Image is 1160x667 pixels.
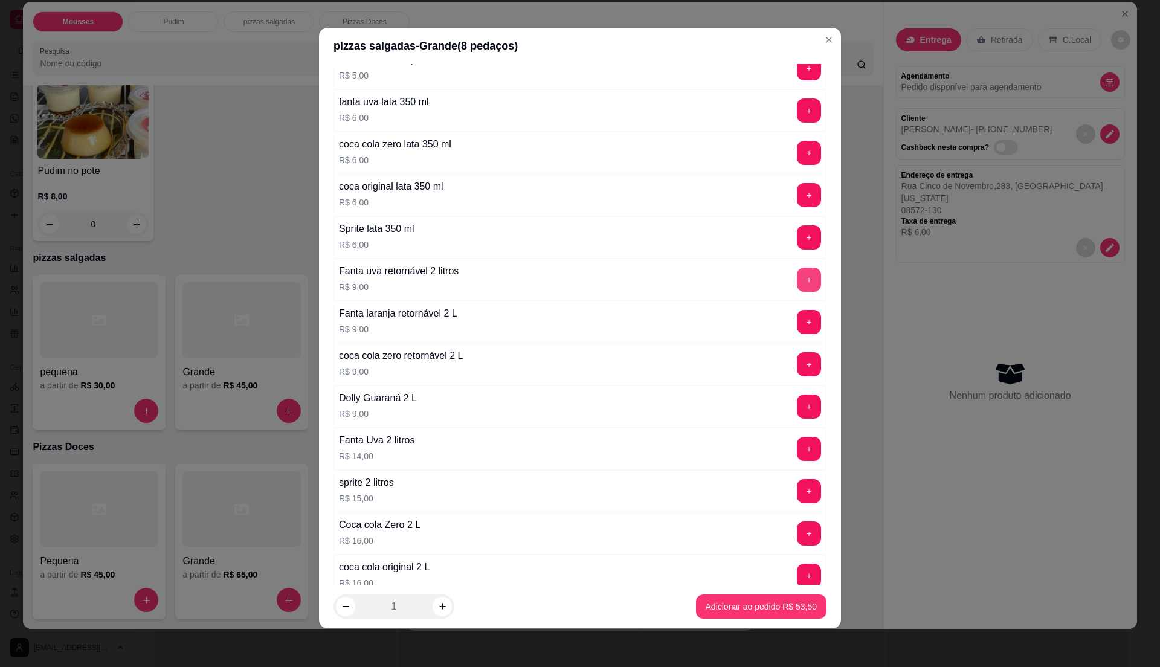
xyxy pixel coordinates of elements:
[797,56,821,80] button: add
[339,264,459,279] div: Fanta uva retornável 2 litros
[339,306,457,321] div: Fanta laranja retornável 2 L
[333,37,826,54] div: pizzas salgadas - Grande ( 8 pedaços)
[339,112,429,124] div: R$ 6,00
[391,599,397,614] p: 1
[339,560,430,575] div: coca cola original 2 L
[339,69,468,82] div: R$ 5,00
[339,239,414,251] div: R$ 6,00
[797,479,821,503] button: add
[797,98,821,123] button: add
[339,137,451,152] div: coca cola zero lata 350 ml
[336,597,355,616] button: decrease-product-quantity
[696,594,826,619] button: Adicionar ao pedido R$ 53,50
[797,268,821,292] button: add
[797,395,821,419] button: add
[797,437,821,461] button: add
[797,310,821,334] button: add
[339,281,459,293] div: R$ 9,00
[339,492,394,504] div: R$ 15,00
[339,518,420,532] div: Coca cola Zero 2 L
[339,475,394,490] div: sprite 2 litros
[339,535,420,547] div: R$ 16,00
[339,154,451,166] div: R$ 6,00
[339,366,463,378] div: R$ 9,00
[339,95,429,109] div: fanta uva lata 350 ml
[339,433,414,448] div: Fanta Uva 2 litros
[797,521,821,546] button: add
[339,349,463,363] div: coca cola zero retornável 2 L
[433,597,452,616] button: increase-product-quantity
[339,196,443,208] div: R$ 6,00
[339,222,414,236] div: Sprite lata 350 ml
[797,183,821,207] button: add
[339,391,417,405] div: Dolly Guaraná 2 L
[819,30,839,50] button: Close
[797,352,821,376] button: add
[339,323,457,335] div: R$ 9,00
[797,141,821,165] button: add
[797,225,821,250] button: add
[339,179,443,194] div: coca original lata 350 ml
[339,577,430,589] div: R$ 16,00
[339,450,414,462] div: R$ 14,00
[797,564,821,588] button: add
[339,408,417,420] div: R$ 9,00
